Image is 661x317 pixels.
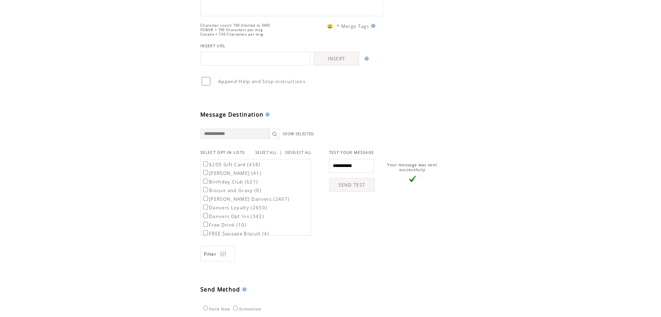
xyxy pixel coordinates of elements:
[220,246,226,262] img: filters.png
[203,306,208,310] input: Send Now
[203,187,208,192] input: Biscuit and Gravy (0)
[203,179,208,184] input: Birthday Club (621)
[202,213,264,219] label: Danvers Opt Ins (342)
[203,161,208,166] input: $200 Gift Card (458)
[203,230,208,235] input: FREE Sausage Biscuit (4)
[200,111,263,118] span: Message Destination
[255,150,277,155] a: SELECT ALL
[200,28,263,32] span: US&UK = 160 Characters per msg
[200,43,225,48] span: INSERT URL
[387,162,437,172] span: Your message was sent successfully
[200,246,235,261] a: Filter
[233,306,238,310] input: Scheduled
[202,205,267,211] label: Danvers Loyalty (2650)
[329,150,374,155] span: TEST YOUR MESSAGE
[327,23,333,29] span: 😀
[200,23,270,28] span: Character count: 160 (limited to 640)
[204,251,217,257] span: Show filters
[409,176,416,182] img: vLarge.png
[337,23,369,29] span: * Merge Tags
[363,57,369,61] img: help.gif
[200,32,263,37] span: Canada = 136 Characters per msg
[285,150,312,155] a: DESELECT ALL
[314,52,359,66] a: INSERT
[283,132,314,136] a: SHOW SELECTED
[201,307,230,311] label: Send Now
[263,112,270,117] img: help.gif
[202,196,290,202] label: [PERSON_NAME] Danvers (2407)
[329,178,375,192] a: SEND TEST
[200,150,245,155] span: SELECT OPT-IN LISTS
[202,230,269,237] label: FREE Sausage Biscuit (4)
[200,286,240,293] span: Send Method
[203,213,208,218] input: Danvers Opt Ins (342)
[203,170,208,175] input: [PERSON_NAME] (41)
[203,205,208,209] input: Danvers Loyalty (2650)
[218,78,305,85] span: Append Help and Stop instructions
[231,307,261,311] label: Scheduled
[203,196,208,201] input: [PERSON_NAME] Danvers (2407)
[202,222,246,228] label: Free Drink (10)
[202,170,261,176] label: [PERSON_NAME] (41)
[203,222,208,227] input: Free Drink (10)
[240,287,246,291] img: help.gif
[280,149,282,156] span: |
[369,24,375,28] img: help.gif
[202,161,261,168] label: $200 Gift Card (458)
[202,179,258,185] label: Birthday Club (621)
[202,187,261,194] label: Biscuit and Gravy (0)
